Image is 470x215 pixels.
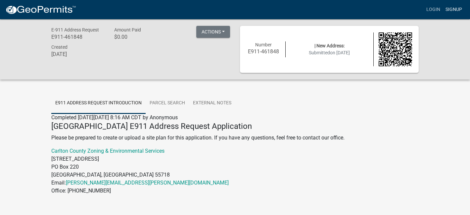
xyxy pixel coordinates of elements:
a: Login [424,3,443,16]
h6: E911-461848 [51,34,104,40]
a: [PERSON_NAME][EMAIL_ADDRESS][PERSON_NAME][DOMAIN_NAME] [66,180,229,186]
img: QR code [379,32,412,66]
p: Please be prepared to create or upload a site plan for this application. If you have any question... [51,134,419,142]
span: Created [51,44,68,50]
h6: E911-461848 [247,48,280,55]
a: External Notes [189,93,235,114]
a: Carlton County Zoning & Environmental Services [51,148,164,154]
span: E-911 Address Request [51,27,99,32]
p: [STREET_ADDRESS] PO Box 220 [GEOGRAPHIC_DATA], [GEOGRAPHIC_DATA] 55718 Email: Office: [PHONE_NUMBER] [51,147,419,195]
span: Completed [DATE][DATE] 8:16 AM CDT by Anonymous [51,114,178,121]
h6: $0.00 [114,34,167,40]
span: Number [255,42,272,47]
span: | New Address: [314,43,345,48]
a: Signup [443,3,465,16]
h4: [GEOGRAPHIC_DATA] E911 Address Request Application [51,122,419,131]
a: Parcel search [146,93,189,114]
h6: [DATE] [51,51,104,57]
span: Amount Paid [114,27,141,32]
button: Actions [196,26,230,38]
a: E911 Address Request Introduction [51,93,146,114]
span: Submitted on [DATE] [309,50,350,55]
